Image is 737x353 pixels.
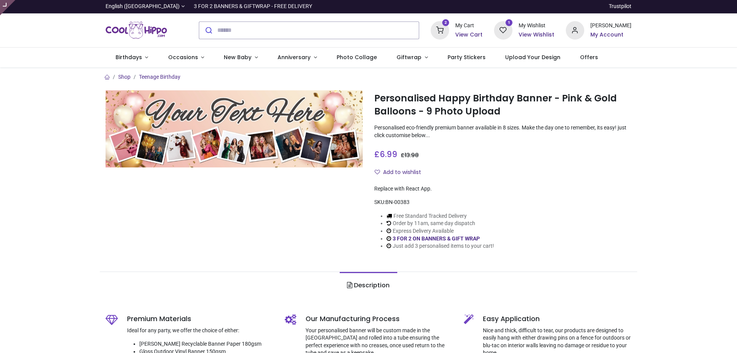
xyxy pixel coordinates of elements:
[385,199,410,205] span: BN-00383
[401,151,419,159] span: £
[374,199,631,206] div: SKU:
[118,74,131,80] a: Shop
[387,48,438,68] a: Giftwrap
[609,3,631,10] a: Trustpilot
[306,314,453,324] h5: Our Manufacturing Process
[590,22,631,30] div: [PERSON_NAME]
[214,48,268,68] a: New Baby
[374,149,397,160] span: £
[387,242,494,250] li: Just add 3 personalised items to your cart!
[224,53,251,61] span: New Baby
[455,22,483,30] div: My Cart
[448,53,486,61] span: Party Stickers
[127,327,273,335] p: Ideal for any party, we offer the choice of either:
[387,227,494,235] li: Express Delivery Available
[106,20,167,41] a: Logo of Cool Hippo
[337,53,377,61] span: Photo Collage
[590,31,631,39] a: My Account
[139,340,273,348] li: [PERSON_NAME] Recyclable Banner Paper 180gsm
[194,3,312,10] div: 3 FOR 2 BANNERS & GIFTWRAP - FREE DELIVERY
[374,166,428,179] button: Add to wishlistAdd to wishlist
[519,22,554,30] div: My Wishlist
[106,48,158,68] a: Birthdays
[397,53,421,61] span: Giftwrap
[580,53,598,61] span: Offers
[340,272,397,299] a: Description
[494,27,512,33] a: 1
[505,53,560,61] span: Upload Your Design
[387,220,494,227] li: Order by 11am, same day dispatch
[199,22,217,39] button: Submit
[116,53,142,61] span: Birthdays
[139,74,180,80] a: Teenage Birthday
[106,90,363,167] img: Personalised Happy Birthday Banner - Pink & Gold Balloons - 9 Photo Upload
[519,31,554,39] a: View Wishlist
[375,169,380,175] i: Add to wishlist
[405,151,419,159] span: 13.98
[374,92,631,118] h1: Personalised Happy Birthday Banner - Pink & Gold Balloons - 9 Photo Upload
[278,53,311,61] span: Anniversary
[506,19,513,27] sup: 1
[483,314,631,324] h5: Easy Application
[374,124,631,139] p: Personalised eco-friendly premium banner available in 8 sizes. Make the day one to remember, its ...
[374,185,631,193] div: Replace with React App.
[106,20,167,41] img: Cool Hippo
[168,53,198,61] span: Occasions
[431,27,449,33] a: 2
[380,149,397,160] span: 6.99
[387,212,494,220] li: Free Standard Tracked Delivery
[106,3,185,10] a: English ([GEOGRAPHIC_DATA])
[393,235,480,242] a: 3 FOR 2 ON BANNERS & GIFT WRAP
[268,48,327,68] a: Anniversary
[158,48,214,68] a: Occasions
[127,314,273,324] h5: Premium Materials
[455,31,483,39] a: View Cart
[442,19,449,27] sup: 2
